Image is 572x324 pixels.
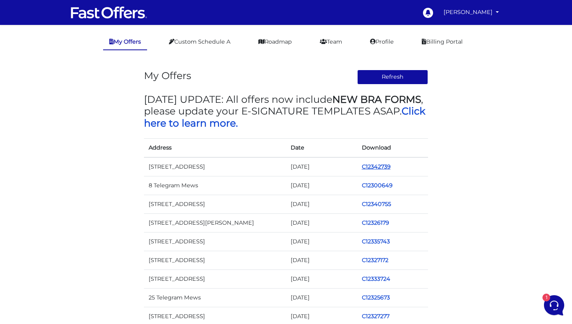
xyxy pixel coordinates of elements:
img: dark [18,60,28,69]
a: C12325673 [362,294,390,301]
a: Fast OffersYou:Thanks! :)[DATE] [9,53,146,76]
a: C12342739 [362,163,391,170]
button: Start a Conversation [12,109,143,125]
a: Roadmap [252,34,298,49]
td: [DATE] [286,176,357,195]
strong: NEW BRA FORMS [332,93,421,105]
button: Refresh [357,70,428,85]
button: Home [6,250,54,268]
td: [DATE] [286,270,357,289]
td: 8 Telegram Mews [144,176,286,195]
th: Date [286,138,357,157]
td: [STREET_ADDRESS] [144,232,286,251]
a: C12335743 [362,238,390,245]
td: [STREET_ADDRESS] [144,195,286,213]
a: C12327277 [362,313,390,320]
td: [DATE] [286,157,357,176]
p: Hi [PERSON_NAME], sorry about the delay, I've gone ahead and refunded you your last payment, and ... [33,95,123,103]
img: dark [13,60,22,69]
a: Open Help Center [97,141,143,147]
a: Team [314,34,348,49]
td: [STREET_ADDRESS] [144,251,286,270]
a: My Offers [103,34,147,50]
td: [DATE] [286,213,357,232]
td: [STREET_ADDRESS] [144,157,286,176]
img: dark [12,87,28,102]
button: Help [102,250,149,268]
input: Search for an Article... [18,157,127,165]
td: [STREET_ADDRESS] [144,270,286,289]
span: Your Conversations [12,44,63,50]
th: Address [144,138,286,157]
td: [STREET_ADDRESS][PERSON_NAME] [144,213,286,232]
button: 1Messages [54,250,102,268]
span: Find an Answer [12,141,53,147]
a: C12327172 [362,257,388,264]
a: Billing Portal [416,34,469,49]
a: Click here to learn more. [144,105,425,129]
p: Home [23,261,37,268]
a: Custom Schedule A [163,34,237,49]
td: [DATE] [286,195,357,213]
a: C12340755 [362,201,391,208]
a: Profile [364,34,400,49]
span: 1 [78,249,83,255]
p: [DATE] [128,56,143,63]
p: Messages [67,261,89,268]
a: [PERSON_NAME] [440,5,502,20]
td: [DATE] [286,251,357,270]
td: 25 Telegram Mews [144,289,286,307]
a: See all [126,44,143,50]
p: Help [121,261,131,268]
a: C12333724 [362,275,390,282]
p: You: Thanks! :) [33,65,123,73]
h2: Hello [PERSON_NAME] 👋 [6,6,131,31]
a: C12326179 [362,219,389,226]
td: [DATE] [286,289,357,307]
p: [DATE] [128,86,143,93]
h3: [DATE] UPDATE: All offers now include , please update your E-SIGNATURE TEMPLATES ASAP. [144,93,428,129]
span: Start a Conversation [56,114,109,120]
span: Fast Offers Support [33,86,123,94]
a: C12300649 [362,182,393,189]
td: [DATE] [286,232,357,251]
a: Fast Offers SupportHi [PERSON_NAME], sorry about the delay, I've gone ahead and refunded you your... [9,83,146,106]
th: Download [357,138,428,157]
iframe: Customerly Messenger Launcher [542,294,566,317]
h3: My Offers [144,70,191,81]
span: Fast Offers [33,56,123,64]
